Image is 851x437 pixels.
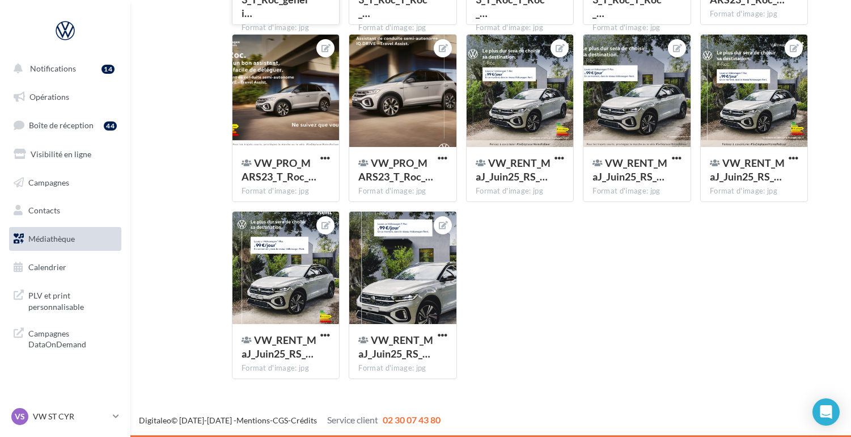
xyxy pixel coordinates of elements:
div: Format d'image: jpg [242,186,331,196]
a: Boîte de réception44 [7,113,124,137]
div: Format d'image: jpg [242,363,331,373]
div: Format d'image: jpg [358,363,447,373]
div: Open Intercom Messenger [812,398,840,426]
a: Médiathèque [7,227,124,251]
a: CGS [273,415,288,425]
span: VW_RENT_MaJ_Juin25_RS_TRoc_STORY [358,334,433,360]
div: Format d'image: jpg [592,23,681,33]
span: VW_RENT_MaJ_Juin25_RS_TRoc_CARRE [476,157,551,183]
a: Opérations [7,85,124,109]
span: VW_RENT_MaJ_Juin25_RS_TRoc_GMB [592,157,667,183]
span: Visibilité en ligne [31,149,91,159]
span: Opérations [29,92,69,102]
div: 44 [104,121,117,131]
span: VW_RENT_MaJ_Juin25_RS_TRoc_INSTA [242,334,316,360]
span: Notifications [30,64,76,73]
span: VS [15,411,25,422]
button: Notifications 14 [7,57,119,81]
span: © [DATE]-[DATE] - - - [139,415,441,425]
div: Format d'image: jpg [242,23,331,33]
div: Format d'image: jpg [710,186,799,196]
p: VW ST CYR [33,411,108,422]
span: Campagnes [28,177,69,187]
div: Format d'image: jpg [358,186,447,196]
a: PLV et print personnalisable [7,283,124,317]
div: Format d'image: jpg [476,23,565,33]
div: Format d'image: jpg [592,186,681,196]
a: Calendrier [7,255,124,279]
a: Digitaleo [139,415,171,425]
span: VW_PRO_MARS23_T_Roc_generik_GMB [242,157,316,183]
a: Visibilité en ligne [7,142,124,166]
a: Mentions [236,415,270,425]
div: 14 [101,65,115,74]
span: Médiathèque [28,234,75,243]
div: Format d'image: jpg [476,186,565,196]
a: Contacts [7,199,124,222]
div: Format d'image: jpg [358,23,447,33]
span: VW_PRO_MARS23_T_Roc_generik_Story [358,157,433,183]
a: VS VW ST CYR [9,406,121,427]
span: Boîte de réception [29,120,94,130]
span: 02 30 07 43 80 [383,414,441,425]
span: Calendrier [28,262,66,272]
span: Service client [327,414,378,425]
a: Crédits [291,415,317,425]
span: Campagnes DataOnDemand [28,326,117,350]
a: Campagnes DataOnDemand [7,321,124,355]
span: PLV et print personnalisable [28,288,117,312]
span: VW_RENT_MaJ_Juin25_RS_TRoc_GMB_720x720px [710,157,785,183]
span: Contacts [28,205,60,215]
div: Format d'image: jpg [710,9,799,19]
a: Campagnes [7,171,124,195]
